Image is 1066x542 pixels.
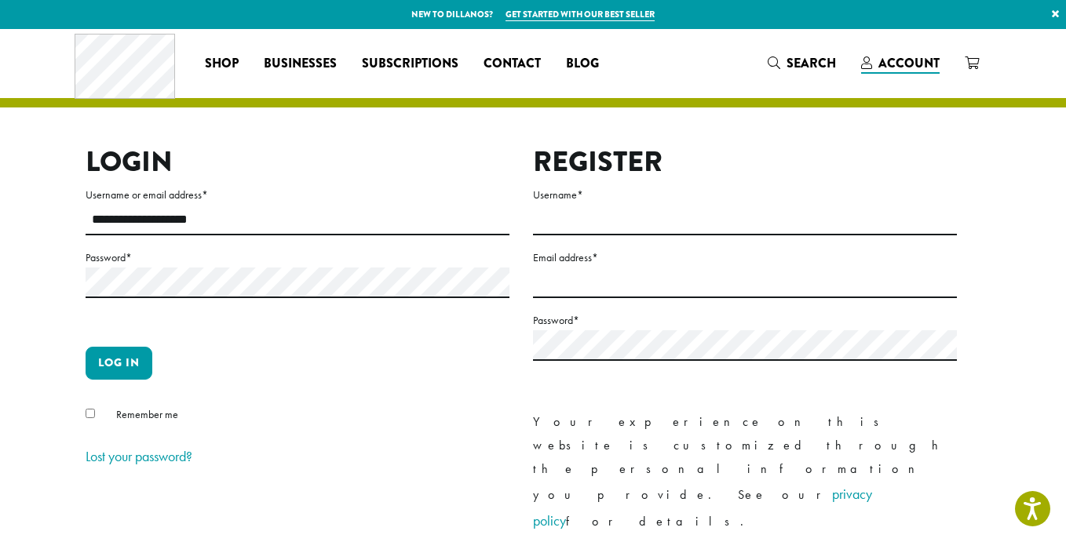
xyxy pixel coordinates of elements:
[506,8,655,21] a: Get started with our best seller
[86,347,152,380] button: Log in
[533,145,957,179] h2: Register
[533,311,957,330] label: Password
[192,51,251,76] a: Shop
[86,185,509,205] label: Username or email address
[86,447,192,465] a: Lost your password?
[755,50,849,76] a: Search
[787,54,836,72] span: Search
[362,54,458,74] span: Subscriptions
[533,410,957,534] p: Your experience on this website is customized through the personal information you provide. See o...
[533,485,872,529] a: privacy policy
[86,145,509,179] h2: Login
[533,185,957,205] label: Username
[878,54,940,72] span: Account
[86,248,509,267] label: Password
[566,54,599,74] span: Blog
[116,407,178,421] span: Remember me
[205,54,239,74] span: Shop
[264,54,337,74] span: Businesses
[533,248,957,267] label: Email address
[484,54,541,74] span: Contact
